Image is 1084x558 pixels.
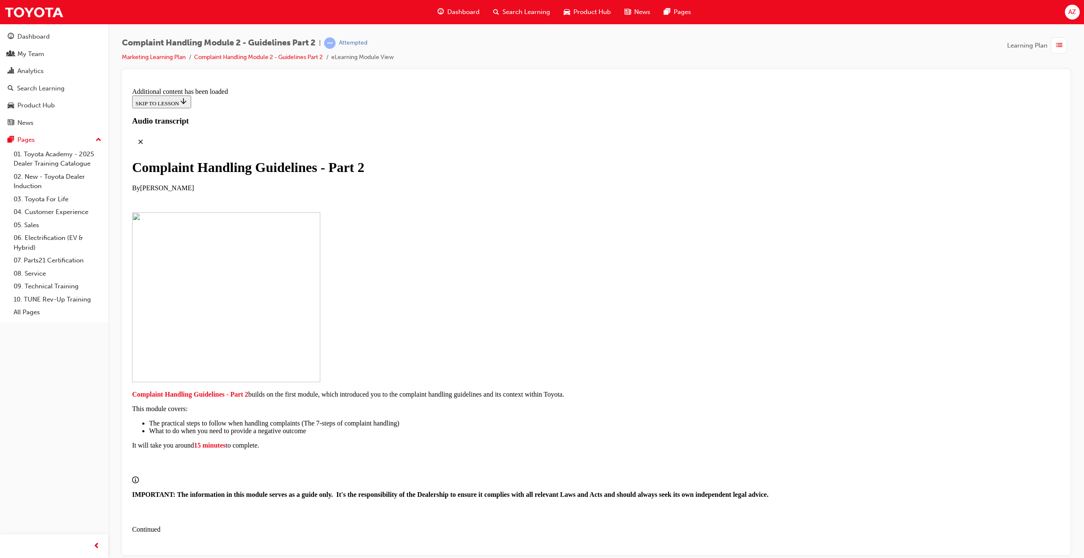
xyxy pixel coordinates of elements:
a: 08. Service [10,267,105,280]
img: Trak [4,3,64,22]
a: 03. Toyota For Life [10,193,105,206]
span: Search Learning [502,7,550,17]
a: Product Hub [3,98,105,113]
li: The practical steps to follow when handling complaints (The 7-steps of complaint handling) [20,335,932,343]
a: 01. Toyota Academy - 2025 Dealer Training Catalogue [10,148,105,170]
span: Dashboard [447,7,480,17]
a: 04. Customer Experience [10,206,105,219]
button: Pages [3,132,105,148]
li: What to do when you need to provide a negative outcome [20,343,932,350]
span: search-icon [8,85,14,93]
div: Additional content has been loaded [3,3,932,11]
span: guage-icon [438,7,444,17]
span: pages-icon [664,7,670,17]
div: Analytics [17,66,44,76]
span: car-icon [8,102,14,110]
span: Product Hub [573,7,611,17]
span: AZ [1068,7,1076,17]
a: Dashboard [3,29,105,45]
span: prev-icon [93,541,100,552]
span: Pages [674,7,691,17]
a: news-iconNews [618,3,657,21]
a: Analytics [3,63,105,79]
span: chart-icon [8,68,14,75]
button: AZ [1065,5,1080,20]
span: learningRecordVerb_ATTEMPT-icon [324,37,336,49]
p: This module covers: [3,321,932,328]
button: DashboardMy TeamAnalyticsSearch LearningProduct HubNews [3,27,105,132]
button: Learning Plan [1007,37,1070,54]
a: Marketing Learning Plan [122,54,186,61]
a: pages-iconPages [657,3,698,21]
a: 02. New - Toyota Dealer Induction [10,170,105,193]
li: eLearning Module View [331,53,394,62]
div: Continued [3,441,932,449]
a: 07. Parts21 Certification [10,254,105,267]
a: 06. Electrification (EV & Hybrid) [10,231,105,254]
span: | [319,38,321,48]
span: up-icon [96,135,102,146]
a: Search Learning [3,81,105,96]
span: car-icon [564,7,570,17]
a: 10. TUNE Rev-Up Training [10,293,105,306]
div: Dashboard [17,32,50,42]
button: SKIP TO LESSON [3,11,62,24]
a: Complaint Handling Module 2 - Guidelines Part 2 [194,54,323,61]
span: news-icon [624,7,631,17]
a: My Team [3,46,105,62]
a: All Pages [10,306,105,319]
div: Product Hub [17,101,55,110]
p: It will take you around to complete. [3,357,932,365]
span: [PERSON_NAME] [11,100,65,107]
span: 15 minutes [65,357,97,364]
span: list-icon [1056,40,1062,51]
span: search-icon [493,7,499,17]
div: Attempted [339,39,367,47]
span: guage-icon [8,33,14,41]
span: people-icon [8,51,14,58]
div: Search Learning [17,84,65,93]
span: SKIP TO LESSON [7,16,59,22]
span: Complaint Handling Guidelines - Part 2 [3,306,119,313]
a: search-iconSearch Learning [486,3,557,21]
h3: Audio transcript [3,32,932,41]
div: Complaint Handling Guidelines - Part 2 [3,75,932,91]
strong: IMPORTANT: The information in this module serves as a guide only. It's the responsibility of the ... [3,406,640,414]
span: pages-icon [8,136,14,144]
div: News [17,118,34,128]
span: News [634,7,650,17]
span: news-icon [8,119,14,127]
span: By [3,100,11,107]
a: car-iconProduct Hub [557,3,618,21]
p: builds on the first module, which introduced you to the complaint handling guidelines and its con... [3,306,932,314]
a: 09. Technical Training [10,280,105,293]
span: Learning Plan [1007,41,1047,51]
a: 05. Sales [10,219,105,232]
div: My Team [17,49,44,59]
a: News [3,115,105,131]
button: Close audio transcript panel [3,49,20,66]
span: Complaint Handling Module 2 - Guidelines Part 2 [122,38,316,48]
a: guage-iconDashboard [431,3,486,21]
div: Pages [17,135,35,145]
